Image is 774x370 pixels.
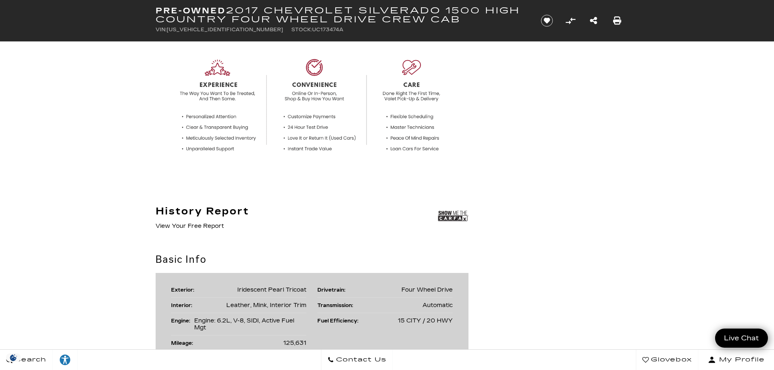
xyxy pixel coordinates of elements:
span: Automatic [423,302,453,309]
button: Open user profile menu [698,350,774,370]
span: Live Chat [720,333,763,343]
span: VIN: [156,27,167,32]
span: My Profile [716,354,765,366]
button: Compare Vehicle [564,15,577,27]
span: Four Wheel Drive [401,286,453,293]
span: 125,631 [283,340,306,346]
button: Save vehicle [538,14,556,27]
span: UC173474A [312,27,343,32]
div: Mileage: [171,340,197,346]
span: Contact Us [334,354,386,366]
span: Leather, Mink, Interior Trim [226,302,306,309]
span: Search [13,354,46,366]
a: Explore your accessibility options [53,350,78,370]
div: Explore your accessibility options [53,354,77,366]
img: Show me the Carfax [438,206,468,226]
h2: Basic Info [156,252,468,267]
a: Live Chat [715,329,768,348]
img: Opt-Out Icon [4,353,23,362]
span: 15 CITY / 20 HWY [398,317,453,324]
div: Interior: [171,302,196,309]
strong: Pre-Owned [156,6,226,15]
div: Engine: [171,317,194,324]
span: Engine: 6.2L, V-8, SIDI, Active Fuel Mgt [194,317,294,331]
div: Transmission: [317,302,357,309]
h1: 2017 Chevrolet Silverado 1500 High Country Four Wheel Drive Crew Cab [156,6,527,24]
span: Glovebox [649,354,692,366]
section: Click to Open Cookie Consent Modal [4,353,23,362]
span: Iridescent Pearl Tricoat [237,286,306,293]
a: Glovebox [636,350,698,370]
div: Fuel Efficiency: [317,317,362,324]
a: Print this Pre-Owned 2017 Chevrolet Silverado 1500 High Country Four Wheel Drive Crew Cab [613,15,621,26]
a: View Your Free Report [156,223,224,229]
h2: History Report [156,206,249,216]
div: Exterior: [171,286,198,293]
a: Share this Pre-Owned 2017 Chevrolet Silverado 1500 High Country Four Wheel Drive Crew Cab [590,15,597,26]
span: [US_VEHICLE_IDENTIFICATION_NUMBER] [167,27,283,32]
span: Stock: [291,27,312,32]
a: Contact Us [321,350,393,370]
div: Drivetrain: [317,286,349,293]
